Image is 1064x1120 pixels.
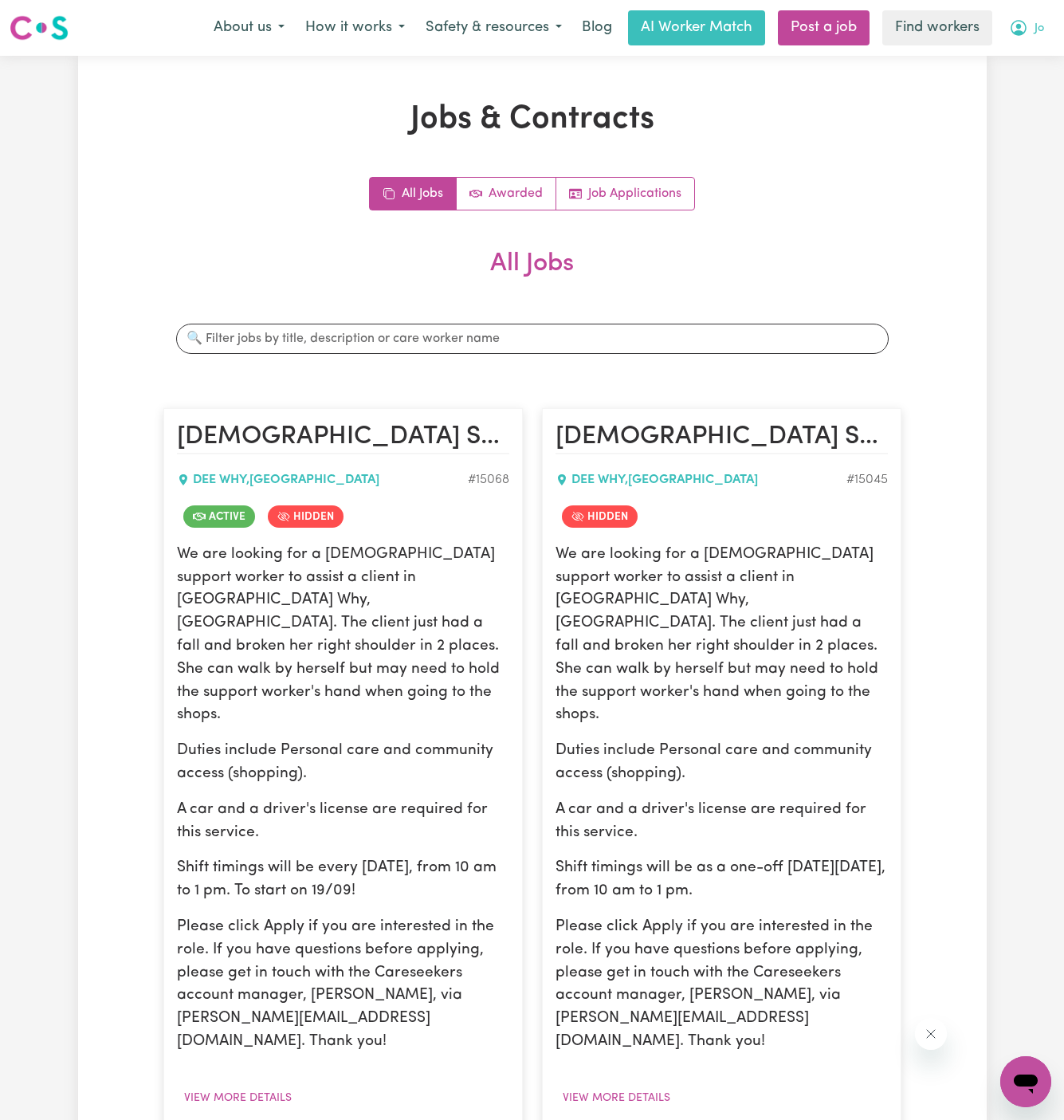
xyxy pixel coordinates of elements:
a: Job applications [556,178,694,210]
p: A car and a driver's license are required for this service. [177,799,509,845]
p: We are looking for a [DEMOGRAPHIC_DATA] support worker to assist a client in [GEOGRAPHIC_DATA] Wh... [556,544,888,727]
h2: All Jobs [163,249,901,305]
input: 🔍 Filter jobs by title, description or care worker name [176,324,889,354]
div: DEE WHY , [GEOGRAPHIC_DATA] [556,470,846,489]
div: DEE WHY , [GEOGRAPHIC_DATA] [177,470,468,489]
p: Shift timings will be as a one-off [DATE][DATE], from 10 am to 1 pm. [556,857,888,903]
p: Please click Apply if you are interested in the role. If you have questions before applying, plea... [177,916,509,1054]
span: Job is hidden [562,505,638,528]
a: Find workers [882,10,992,45]
div: Job ID #15068 [468,470,509,489]
p: Duties include Personal care and community access (shopping). [177,740,509,786]
span: Job is hidden [268,505,344,528]
button: View more details [177,1086,299,1110]
iframe: Close message [915,1018,947,1050]
span: Need any help? [10,11,96,24]
button: How it works [295,11,415,45]
button: View more details [556,1086,677,1110]
a: Active jobs [457,178,556,210]
h1: Jobs & Contracts [163,100,901,139]
a: Post a job [778,10,870,45]
p: We are looking for a [DEMOGRAPHIC_DATA] support worker to assist a client in [GEOGRAPHIC_DATA] Wh... [177,544,509,727]
a: All jobs [370,178,457,210]
div: Job ID #15045 [846,470,888,489]
iframe: Button to launch messaging window [1000,1056,1051,1107]
p: Please click Apply if you are interested in the role. If you have questions before applying, plea... [556,916,888,1054]
span: Jo [1035,20,1044,37]
h2: Female Support Worker Needed In Dee Why, NSW [177,422,509,454]
img: Careseekers logo [10,14,69,42]
a: AI Worker Match [628,10,765,45]
p: A car and a driver's license are required for this service. [556,799,888,845]
h2: Female Support Worker Needed In Dee Why, NSW [556,422,888,454]
a: Blog [572,10,622,45]
span: Job is active [183,505,255,528]
p: Duties include Personal care and community access (shopping). [556,740,888,786]
button: Safety & resources [415,11,572,45]
a: Careseekers logo [10,10,69,46]
button: About us [203,11,295,45]
p: Shift timings will be every [DATE], from 10 am to 1 pm. To start on 19/09! [177,857,509,903]
button: My Account [999,11,1054,45]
